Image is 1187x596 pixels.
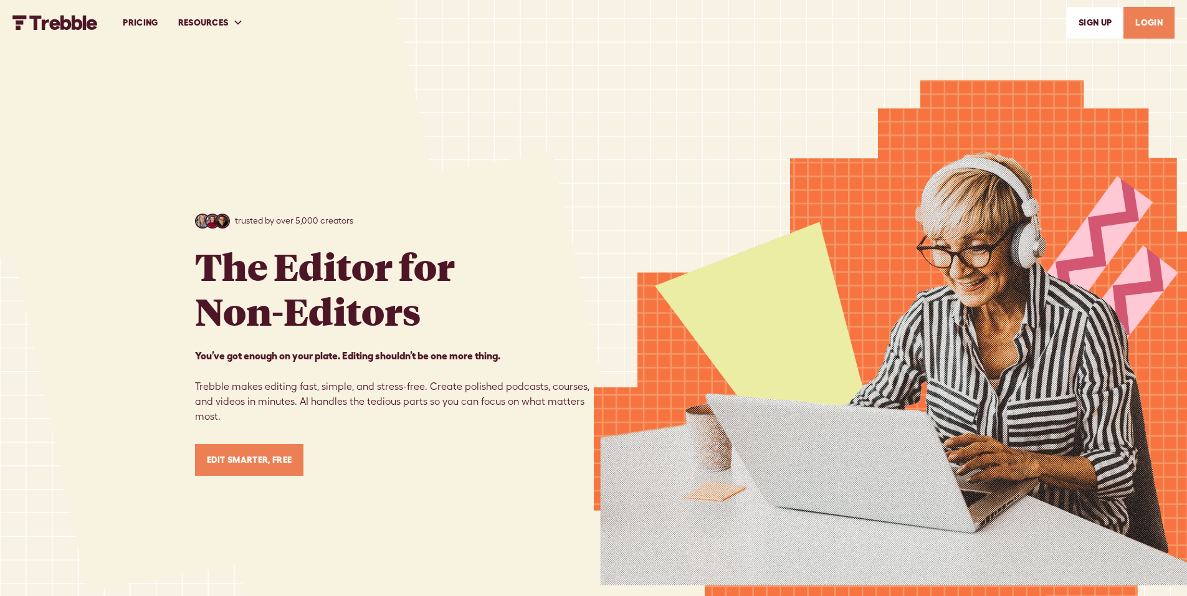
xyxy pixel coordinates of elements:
p: Trebble makes editing fast, simple, and stress-free. Create polished podcasts, courses, and video... [195,348,594,424]
a: LOGIN [1123,7,1175,39]
a: PRICING [113,1,168,44]
p: trusted by over 5,000 creators [235,214,353,227]
div: RESOURCES [178,16,229,29]
div: RESOURCES [168,1,254,44]
strong: You’ve got enough on your plate. Editing shouldn’t be one more thing. ‍ [195,350,500,361]
a: Edit Smarter, Free [195,444,304,476]
h1: The Editor for Non-Editors [195,244,455,333]
a: SIGn UP [1067,7,1123,39]
img: Trebble FM Logo [12,15,98,30]
a: home [12,15,98,30]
